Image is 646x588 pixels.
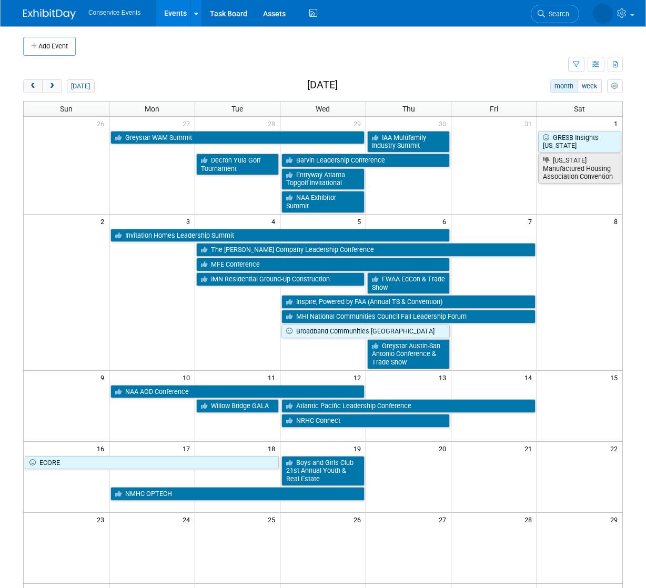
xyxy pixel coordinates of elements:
span: 14 [523,371,537,384]
span: 7 [527,215,537,228]
span: Fri [490,105,498,113]
button: week [578,79,602,93]
button: myCustomButton [607,79,623,93]
a: The [PERSON_NAME] Company Leadership Conference [196,243,536,257]
span: Wed [316,105,330,113]
a: NRHC Connect [281,414,450,428]
span: 11 [267,371,280,384]
span: 6 [441,215,451,228]
span: 27 [438,513,451,526]
button: [DATE] [67,79,95,93]
span: 12 [352,371,366,384]
span: Conservice Events [88,9,140,16]
a: NAA AOD Conference [110,385,365,399]
a: Broadband Communities [GEOGRAPHIC_DATA] [281,325,450,338]
a: IMN Residential Ground-Up Construction [196,272,365,286]
span: 13 [438,371,451,384]
a: Greystar WAM Summit [110,131,365,145]
a: Willow Bridge GALA [196,399,279,413]
span: 9 [99,371,109,384]
span: 23 [96,513,109,526]
span: 30 [438,117,451,130]
span: 3 [185,215,195,228]
span: 21 [523,442,537,455]
a: Invitation Homes Leadership Summit [110,229,450,242]
a: Decron Yula Golf Tournament [196,154,279,175]
a: Search [531,5,579,23]
span: 31 [523,117,537,130]
span: Sun [60,105,73,113]
a: Entryway Atlanta Topgolf Invitational [281,168,365,190]
a: MFE Conference [196,258,450,271]
a: IAA Multifamily Industry Summit [367,131,450,153]
span: 29 [609,513,622,526]
button: month [550,79,578,93]
a: [US_STATE] Manufactured Housing Association Convention [538,154,621,184]
span: 8 [613,215,622,228]
span: Mon [145,105,159,113]
span: 19 [352,442,366,455]
span: 26 [96,117,109,130]
span: 28 [267,117,280,130]
span: 22 [609,442,622,455]
span: 28 [523,513,537,526]
span: 18 [267,442,280,455]
h2: [DATE] [307,79,338,91]
i: Personalize Calendar [611,83,618,90]
span: 10 [181,371,195,384]
span: 20 [438,442,451,455]
a: Atlantic Pacific Leadership Conference [281,399,536,413]
span: 25 [267,513,280,526]
span: 2 [99,215,109,228]
span: 29 [352,117,366,130]
span: 24 [181,513,195,526]
span: 5 [356,215,366,228]
a: NMHC OPTECH [110,487,365,501]
span: 17 [181,442,195,455]
span: 16 [96,442,109,455]
img: Amiee Griffey [593,4,613,24]
a: Inspire, Powered by FAA (Annual TS & Convention) [281,295,536,309]
a: NAA Exhibitor Summit [281,191,365,212]
span: 26 [352,513,366,526]
span: Tue [231,105,243,113]
span: Search [545,10,569,18]
a: Greystar Austin-San Antonio Conference & Trade Show [367,339,450,369]
a: GRESB Insights [US_STATE] [538,131,621,153]
img: ExhibitDay [23,9,76,19]
span: Sat [574,105,585,113]
button: next [42,79,62,93]
a: Boys and Girls Club 21st Annual Youth & Real Estate [281,456,365,486]
a: Barvin Leadership Conference [281,154,450,167]
button: Add Event [23,37,76,56]
a: FWAA EdCon & Trade Show [367,272,450,294]
span: 27 [181,117,195,130]
span: 15 [609,371,622,384]
a: MHI National Communities Council Fall Leadership Forum [281,310,536,323]
span: 4 [270,215,280,228]
span: Thu [402,105,415,113]
a: ECORE [25,456,279,470]
span: 1 [613,117,622,130]
button: prev [23,79,43,93]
